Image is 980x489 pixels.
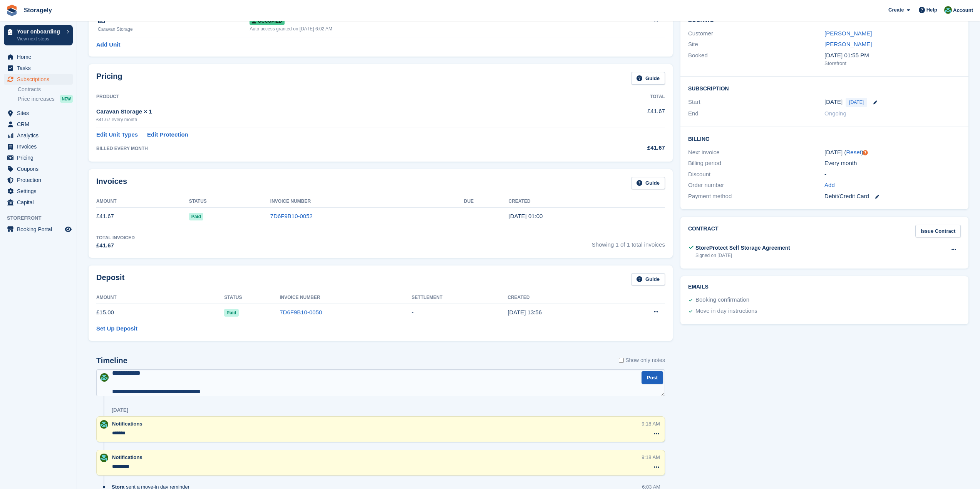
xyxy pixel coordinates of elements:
[688,192,824,201] div: Payment method
[17,186,63,197] span: Settings
[573,144,665,152] div: £41.67
[18,95,55,103] span: Price increases
[509,195,665,208] th: Created
[824,41,872,47] a: [PERSON_NAME]
[17,108,63,118] span: Sites
[695,252,790,259] div: Signed on [DATE]
[224,292,280,304] th: Status
[100,373,109,382] img: Notifications
[17,197,63,208] span: Capital
[96,292,224,304] th: Amount
[6,5,18,16] img: stora-icon-8386f47178a22dfd0bd8f6a31ec36ba5ce8667c1dd55bd0f319d3a0aa187defe.svg
[96,208,189,225] td: £41.67
[4,63,73,73] a: menu
[688,51,824,67] div: Booked
[688,225,719,237] h2: Contract
[224,309,238,317] span: Paid
[592,234,665,250] span: Showing 1 of 1 total invoices
[96,91,573,103] th: Product
[18,86,73,93] a: Contracts
[147,130,188,139] a: Edit Protection
[17,130,63,141] span: Analytics
[4,74,73,85] a: menu
[824,159,961,168] div: Every month
[573,103,665,127] td: £41.67
[824,192,961,201] div: Debit/Credit Card
[17,52,63,62] span: Home
[17,119,63,130] span: CRM
[112,407,128,413] div: [DATE]
[642,420,660,427] div: 9:18 AM
[64,225,73,234] a: Preview store
[688,170,824,179] div: Discount
[96,195,189,208] th: Amount
[112,454,142,460] span: Notifications
[631,177,665,190] a: Guide
[4,224,73,235] a: menu
[280,292,412,304] th: Invoice Number
[695,307,757,316] div: Move in day instructions
[96,72,122,85] h2: Pricing
[824,60,961,67] div: Storefront
[915,225,961,237] a: Issue Contract
[688,148,824,157] div: Next invoice
[4,141,73,152] a: menu
[412,304,508,321] td: -
[96,356,127,365] h2: Timeline
[4,108,73,118] a: menu
[4,130,73,141] a: menu
[695,244,790,252] div: StoreProtect Self Storage Agreement
[642,371,663,384] button: Post
[4,52,73,62] a: menu
[189,213,203,220] span: Paid
[17,63,63,73] span: Tasks
[688,135,961,142] h2: Billing
[824,181,835,190] a: Add
[96,304,224,321] td: £15.00
[17,175,63,185] span: Protection
[926,6,937,14] span: Help
[464,195,509,208] th: Due
[631,273,665,286] a: Guide
[688,84,961,92] h2: Subscription
[824,110,846,117] span: Ongoing
[96,130,138,139] a: Edit Unit Types
[688,98,824,107] div: Start
[953,7,973,14] span: Account
[17,29,63,34] p: Your onboarding
[944,6,952,14] img: Notifications
[4,186,73,197] a: menu
[4,119,73,130] a: menu
[98,17,250,26] div: B5
[4,175,73,185] a: menu
[17,35,63,42] p: View next steps
[642,454,660,461] div: 9:18 AM
[17,224,63,235] span: Booking Portal
[112,421,142,427] span: Notifications
[17,74,63,85] span: Subscriptions
[7,214,77,222] span: Storefront
[250,25,597,32] div: Auto access granted on [DATE] 6:02 AM
[688,284,961,290] h2: Emails
[573,91,665,103] th: Total
[688,181,824,190] div: Order number
[508,309,542,315] time: 2025-08-25 12:56:03 UTC
[688,40,824,49] div: Site
[100,454,108,462] img: Notifications
[270,213,313,219] a: 7D6F9B10-0052
[270,195,464,208] th: Invoice Number
[96,107,573,116] div: Caravan Storage × 1
[100,420,108,429] img: Notifications
[688,109,824,118] div: End
[4,197,73,208] a: menu
[17,141,63,152] span: Invoices
[17,152,63,163] span: Pricing
[888,6,904,14] span: Create
[60,95,73,103] div: NEW
[4,152,73,163] a: menu
[509,213,543,219] time: 2025-08-26 00:00:59 UTC
[824,148,961,157] div: [DATE] ( )
[21,4,55,17] a: Storagely
[96,241,135,250] div: £41.67
[508,292,614,304] th: Created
